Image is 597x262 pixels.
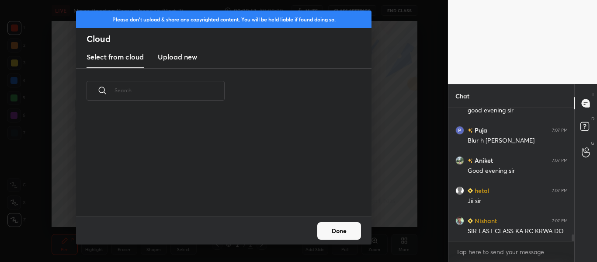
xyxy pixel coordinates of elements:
[468,218,473,224] img: Learner_Badge_beginner_1_8b307cf2a0.svg
[552,188,568,193] div: 7:07 PM
[468,136,568,145] div: Blur h [PERSON_NAME]
[552,158,568,163] div: 7:07 PM
[448,84,476,108] p: Chat
[468,106,568,115] div: good evening sir
[468,158,473,163] img: no-rating-badge.077c3623.svg
[592,91,594,98] p: T
[473,216,497,225] h6: Nishant
[317,222,361,240] button: Done
[455,186,464,195] img: default.png
[448,108,575,241] div: grid
[468,167,568,175] div: Good evening sir
[455,156,464,165] img: 1871cbe22af54ea7a1efd5e8f7be5e92.jpg
[76,111,361,217] div: grid
[468,188,473,193] img: Learner_Badge_beginner_1_8b307cf2a0.svg
[591,140,594,147] p: G
[115,72,225,109] input: Search
[468,197,568,206] div: Jii sir
[473,186,489,195] h6: hetal
[468,227,568,236] div: SIR LAST CLASS KA RC KRWA DO
[87,52,144,62] h3: Select from cloud
[455,126,464,135] img: 2ba5715b178f4e2aa8b7a01fa7953d13.48909877_3
[455,217,464,225] img: dd28b829da79438aae299bb564bd8936.jpg
[591,115,594,122] p: D
[87,33,371,45] h2: Cloud
[552,218,568,224] div: 7:07 PM
[552,128,568,133] div: 7:07 PM
[473,126,487,135] h6: Puja
[473,156,493,165] h6: Aniket
[158,52,197,62] h3: Upload new
[76,10,371,28] div: Please don't upload & share any copyrighted content. You will be held liable if found doing so.
[468,128,473,133] img: no-rating-badge.077c3623.svg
